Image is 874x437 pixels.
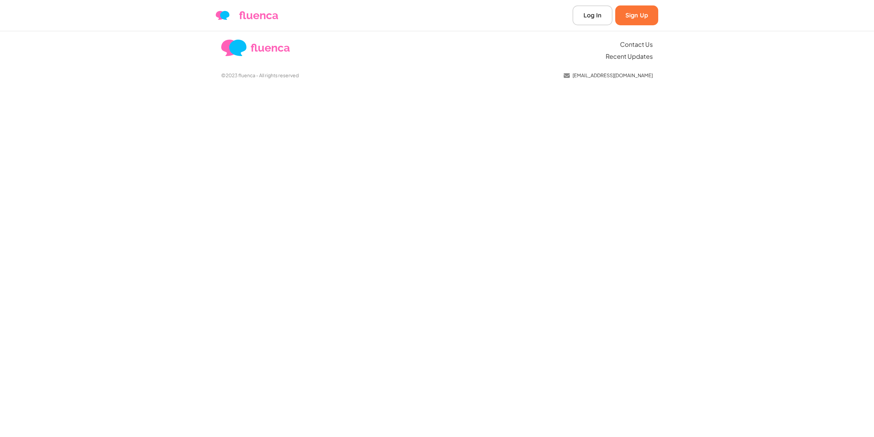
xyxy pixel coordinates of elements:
span: fluenca [239,7,278,24]
a: Log In [573,5,612,25]
a: Recent Updates [606,52,653,61]
a: Sign Up [615,5,658,25]
a: [EMAIL_ADDRESS][DOMAIN_NAME] [564,72,653,79]
iframe: Ybug feedback widget [860,199,874,239]
p: [EMAIL_ADDRESS][DOMAIN_NAME] [573,72,653,79]
a: Contact Us [620,40,653,49]
span: fluenca [251,40,290,56]
p: ©2023 fluenca - All rights reserved [221,72,299,79]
